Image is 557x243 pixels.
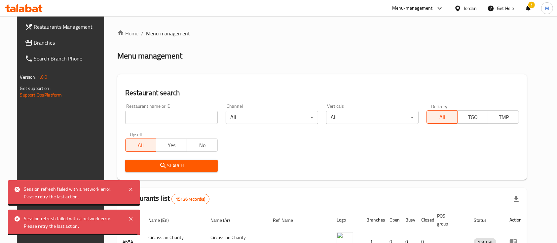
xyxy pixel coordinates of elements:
[125,160,218,172] button: Search
[211,216,239,224] span: Name (Ar)
[148,216,177,224] span: Name (En)
[187,139,218,152] button: No
[20,84,51,93] span: Get support on:
[416,210,432,230] th: Closed
[464,5,477,12] div: Jordan
[117,29,527,37] nav: breadcrumb
[429,112,455,122] span: All
[19,35,110,51] a: Branches
[19,19,110,35] a: Restaurants Management
[34,39,105,47] span: Branches
[491,112,516,122] span: TMP
[226,111,318,124] div: All
[457,110,488,124] button: TGO
[508,191,524,207] div: Export file
[130,132,142,137] label: Upsell
[34,55,105,62] span: Search Branch Phone
[128,141,154,150] span: All
[392,4,433,12] div: Menu-management
[159,141,184,150] span: Yes
[273,216,302,224] span: Ref. Name
[20,91,62,99] a: Support.OpsPlatform
[37,73,48,81] span: 1.0.0
[384,210,400,230] th: Open
[24,185,122,200] div: Session refresh failed with a network error. Please retry the last action.
[488,110,519,124] button: TMP
[146,29,190,37] span: Menu management
[125,88,519,98] h2: Restaurant search
[190,141,215,150] span: No
[437,212,461,228] span: POS group
[19,51,110,66] a: Search Branch Phone
[400,210,416,230] th: Busy
[24,215,122,230] div: Session refresh failed with a network error. Please retry the last action.
[172,196,209,202] span: 15126 record(s)
[545,5,549,12] span: M
[427,110,458,124] button: All
[156,139,187,152] button: Yes
[361,210,384,230] th: Branches
[34,23,105,31] span: Restaurants Management
[326,111,419,124] div: All
[331,210,361,230] th: Logo
[474,216,495,224] span: Status
[117,29,138,37] a: Home
[20,73,36,81] span: Version:
[460,112,486,122] span: TGO
[117,51,182,61] h2: Menu management
[130,162,212,170] span: Search
[125,111,218,124] input: Search for restaurant name or ID..
[125,139,156,152] button: All
[123,193,210,204] h2: Restaurants list
[504,210,527,230] th: Action
[431,104,448,108] label: Delivery
[171,194,209,204] div: Total records count
[141,29,143,37] li: /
